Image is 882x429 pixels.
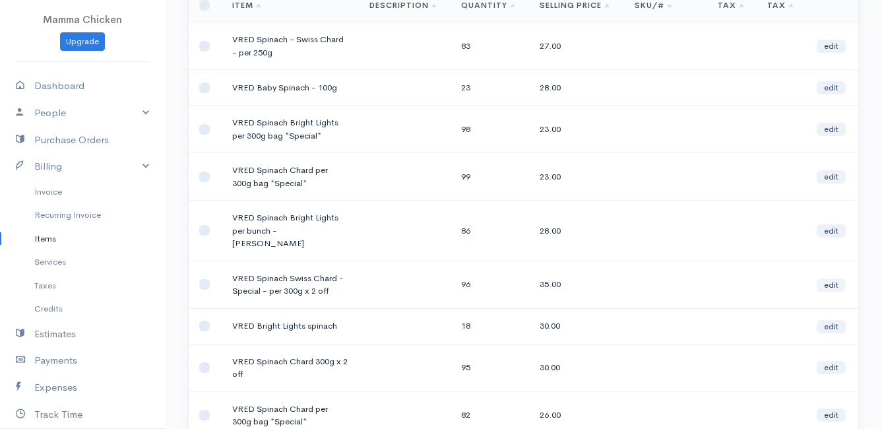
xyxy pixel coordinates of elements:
[817,361,846,374] a: edit
[222,261,359,308] td: VRED Spinach Swiss Chard - Special - per 300g x 2 off
[222,308,359,344] td: VRED Bright Lights spinach
[451,201,528,261] td: 86
[451,308,528,344] td: 18
[817,123,846,136] a: edit
[60,32,105,51] a: Upgrade
[529,261,624,308] td: 35.00
[817,409,846,422] a: edit
[529,22,624,70] td: 27.00
[451,153,528,201] td: 99
[222,22,359,70] td: VRED Spinach - Swiss Chard - per 250g
[451,106,528,153] td: 98
[817,170,846,183] a: edit
[529,153,624,201] td: 23.00
[222,70,359,106] td: VRED Baby Spinach - 100g
[529,106,624,153] td: 23.00
[529,344,624,391] td: 30.00
[817,279,846,292] a: edit
[451,261,528,308] td: 96
[222,153,359,201] td: VRED Spinach Chard per 300g bag *Special*
[817,224,846,238] a: edit
[529,70,624,106] td: 28.00
[451,70,528,106] td: 23
[451,22,528,70] td: 83
[529,201,624,261] td: 28.00
[817,40,846,53] a: edit
[817,320,846,333] a: edit
[222,201,359,261] td: VRED Spinach Bright Lights per bunch - [PERSON_NAME]
[222,344,359,391] td: VRED Spinach Chard 300g x 2 off
[451,344,528,391] td: 95
[817,81,846,94] a: edit
[529,308,624,344] td: 30.00
[222,106,359,153] td: VRED Spinach Bright Lights per 300g bag *Special*
[43,13,122,26] span: Mamma Chicken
